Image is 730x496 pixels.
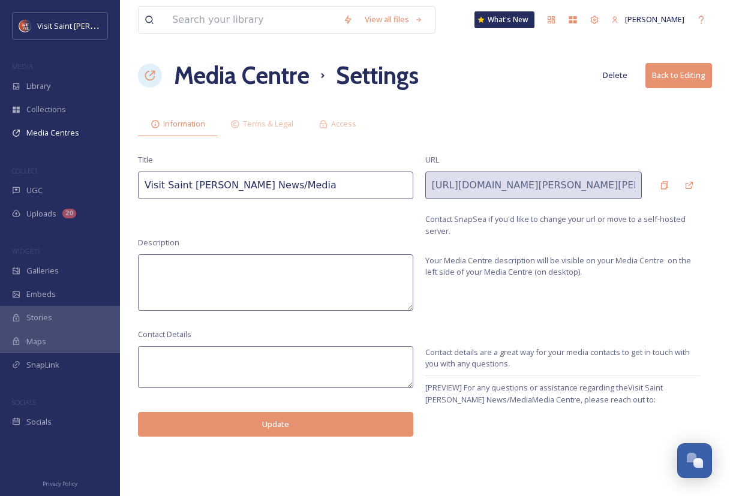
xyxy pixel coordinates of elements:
[26,359,59,371] span: SnapLink
[677,443,712,478] button: Open Chat
[12,62,33,71] span: MEDIA
[26,312,52,323] span: Stories
[26,104,66,115] span: Collections
[243,118,293,130] span: Terms & Legal
[163,118,205,130] span: Information
[138,154,153,166] span: Title
[26,288,56,300] span: Embeds
[645,63,712,88] button: Back to Editing
[425,214,686,236] span: Contact SnapSea if you'd like to change your url or move to a self-hosted server.
[12,247,40,255] span: WIDGETS
[26,336,46,347] span: Maps
[26,265,59,276] span: Galleries
[605,8,690,31] a: [PERSON_NAME]
[26,127,79,139] span: Media Centres
[43,480,77,488] span: Privacy Policy
[597,64,633,87] button: Delete
[12,398,36,407] span: SOCIALS
[425,255,701,278] span: Your Media Centre description will be visible on your Media Centre on the left side of your Media...
[26,208,56,220] span: Uploads
[26,416,52,428] span: Socials
[138,329,191,340] span: Contact Details
[425,154,439,166] span: URL
[336,58,419,94] h1: Settings
[26,80,50,92] span: Library
[37,20,133,31] span: Visit Saint [PERSON_NAME]
[425,214,701,236] a: Contact SnapSea if you'd like to change your url or move to a self-hosted server.
[166,7,337,33] input: Search your library
[62,209,76,218] div: 20
[19,20,31,32] img: Visit%20Saint%20Paul%20Updated%20Profile%20Image.jpg
[331,118,356,130] span: Access
[425,382,701,417] span: [PREVIEW] For any questions or assistance regarding the Visit Saint [PERSON_NAME] News/Media Medi...
[425,347,701,369] span: Contact details are a great way for your media contacts to get in touch with you with any questions.
[43,476,77,490] a: Privacy Policy
[359,8,429,31] a: View all files
[138,412,413,437] button: Update
[12,166,38,175] span: COLLECT
[174,58,310,94] a: Media Centre
[26,185,43,196] span: UGC
[474,11,534,28] a: What's New
[625,14,684,25] span: [PERSON_NAME]
[138,237,179,248] span: Description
